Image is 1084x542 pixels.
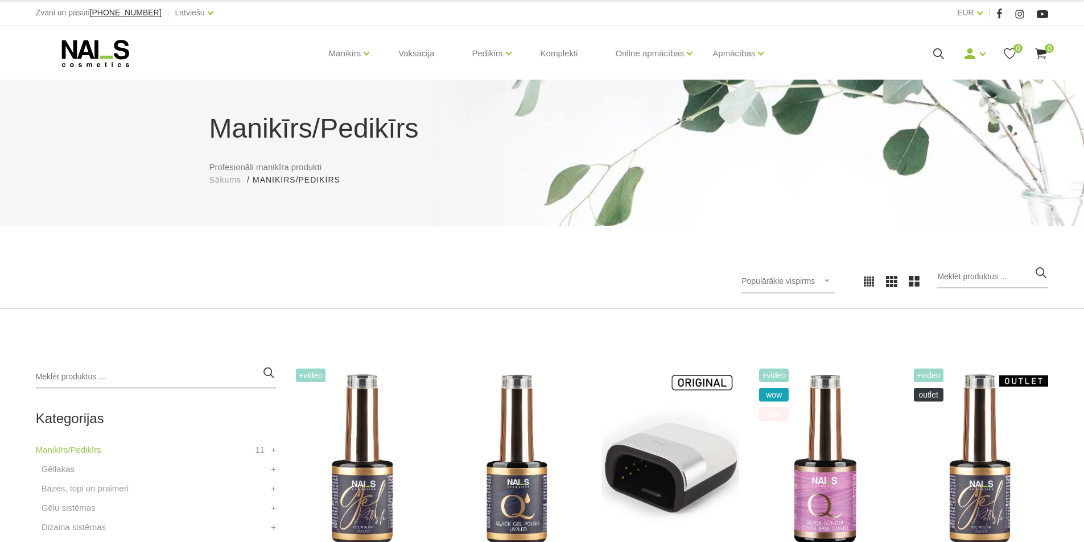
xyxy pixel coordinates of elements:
[1003,47,1017,61] a: 0
[42,501,96,515] a: Gēlu sistēmas
[90,9,162,17] a: [PHONE_NUMBER]
[615,31,684,76] a: Online apmācības
[201,108,884,186] div: Profesionāli manikīra produkti
[253,174,352,186] li: Manikīrs/Pedikīrs
[90,8,162,17] span: [PHONE_NUMBER]
[741,276,815,286] span: Populārākie vispirms
[296,369,325,382] span: +Video
[389,26,443,81] a: Vaksācija
[531,26,587,81] a: Komplekti
[712,31,755,76] a: Apmācības
[1045,44,1054,53] span: 0
[1013,44,1023,53] span: 0
[36,366,276,388] input: Meklēt produktus ...
[175,6,205,19] a: Latviešu
[271,520,276,534] a: +
[472,31,502,76] a: Pedikīrs
[1034,47,1048,61] a: 0
[42,482,129,495] a: Bāzes, topi un praimeri
[759,388,789,402] span: wow
[937,266,1048,288] input: Meklēt produktus ...
[209,175,242,184] span: Sākums
[42,520,106,534] a: Dizaina sistēmas
[255,443,265,457] span: 11
[271,462,276,476] a: +
[42,462,75,476] a: Gēllakas
[957,6,974,19] a: EUR
[209,174,242,186] a: Sākums
[36,443,101,457] a: Manikīrs/Pedikīrs
[36,411,276,426] h2: Kategorijas
[209,108,875,149] h1: Manikīrs/Pedikīrs
[759,369,789,382] span: +Video
[271,443,276,457] a: +
[759,407,789,421] span: top
[914,388,943,402] span: OUTLET
[914,369,943,382] span: +Video
[271,482,276,495] a: +
[167,6,170,20] span: |
[36,6,162,20] div: Zvani un pasūti
[271,501,276,515] a: +
[329,31,361,76] a: Manikīrs
[988,6,991,20] span: |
